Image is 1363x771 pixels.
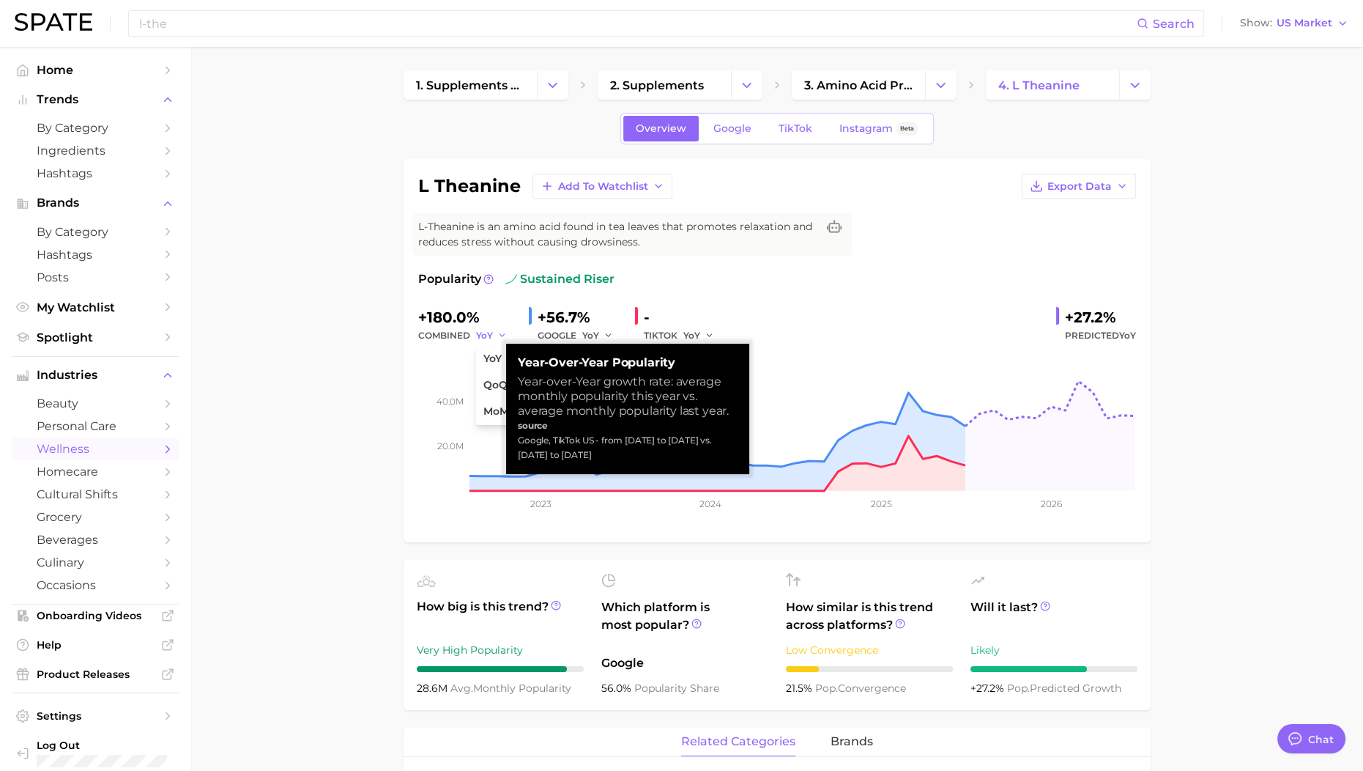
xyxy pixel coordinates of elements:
div: Likely [970,641,1137,659]
span: My Watchlist [37,300,154,314]
tspan: 2023 [530,498,551,509]
div: Very High Popularity [417,641,584,659]
div: 2 / 10 [786,666,953,672]
span: by Category [37,225,154,239]
span: convergence [815,682,906,695]
span: MoM [483,405,509,418]
a: Hashtags [12,162,179,185]
span: Product Releases [37,668,154,681]
button: YoY [582,327,614,344]
span: brands [831,735,873,748]
a: Google [701,116,764,141]
a: beverages [12,528,179,551]
div: GOOGLE [538,327,623,344]
tspan: 2024 [699,498,721,509]
a: personal care [12,415,179,438]
span: Posts [37,270,154,284]
span: Home [37,63,154,77]
span: YoY [476,329,493,342]
a: Home [12,59,179,81]
span: YoY [683,329,700,342]
span: 2. supplements [610,78,704,92]
button: Change Category [537,70,568,100]
span: Spotlight [37,331,154,344]
span: US Market [1277,19,1332,27]
span: Show [1240,19,1272,27]
span: occasions [37,578,154,592]
span: Google [713,122,751,135]
input: Search here for a brand, industry, or ingredient [138,11,1137,36]
span: wellness [37,442,154,456]
a: homecare [12,460,179,483]
a: by Category [12,117,179,139]
strong: Year-over-Year Popularity [518,355,738,370]
a: grocery [12,506,179,528]
span: beverages [37,533,154,547]
span: YoY [483,353,502,365]
span: +27.2% [970,682,1007,695]
button: ShowUS Market [1236,14,1352,33]
a: culinary [12,551,179,574]
span: YoY [582,329,599,342]
span: Overview [636,122,686,135]
img: SPATE [15,13,92,31]
span: 21.5% [786,682,815,695]
span: L-Theanine is an amino acid found in tea leaves that promotes relaxation and reduces stress witho... [418,219,817,250]
span: beauty [37,396,154,410]
a: 3. amino acid products [792,70,925,100]
img: sustained riser [505,273,517,285]
span: Export Data [1047,180,1112,193]
span: 4. l theanine [998,78,1080,92]
span: Settings [37,709,154,723]
span: TikTok [779,122,812,135]
span: Google [601,654,768,672]
span: Log Out [37,739,219,752]
span: Beta [900,122,914,135]
span: Brands [37,196,154,210]
span: Hashtags [37,248,154,262]
span: Search [1153,17,1195,31]
span: sustained riser [505,270,614,288]
a: Spotlight [12,326,179,349]
button: Brands [12,192,179,214]
div: - [644,306,724,329]
button: YoY [476,327,508,344]
span: culinary [37,556,154,569]
a: 4. l theanine [986,70,1119,100]
a: Product Releases [12,663,179,685]
span: Ingredients [37,144,154,158]
a: Overview [623,116,699,141]
a: My Watchlist [12,296,179,319]
span: Instagram [839,122,893,135]
a: TikTok [766,116,825,141]
a: Posts [12,266,179,289]
span: QoQ [483,379,508,391]
span: by Category [37,121,154,135]
div: Google, TikTok US - from [DATE] to [DATE] vs. [DATE] to [DATE] [518,433,738,462]
abbr: average [450,682,473,695]
button: Add to Watchlist [532,174,672,199]
span: 28.6m [417,682,450,695]
span: monthly popularity [450,682,571,695]
div: 9 / 10 [417,666,584,672]
div: +180.0% [418,306,517,329]
tspan: 2025 [871,498,892,509]
a: 2. supplements [598,70,731,100]
span: How big is this trend? [417,598,584,634]
button: Change Category [731,70,762,100]
a: Onboarding Videos [12,605,179,627]
span: 56.0% [601,682,634,695]
a: occasions [12,574,179,597]
a: InstagramBeta [827,116,931,141]
span: YoY [1119,330,1136,341]
div: Year-over-Year growth rate: average monthly popularity this year vs. average monthly popularity l... [518,375,738,418]
a: beauty [12,392,179,415]
div: 7 / 10 [970,666,1137,672]
div: combined [418,327,517,344]
a: wellness [12,438,179,460]
a: Hashtags [12,243,179,266]
span: Hashtags [37,166,154,180]
span: Will it last? [970,599,1137,634]
a: cultural shifts [12,483,179,506]
span: popularity share [634,682,719,695]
